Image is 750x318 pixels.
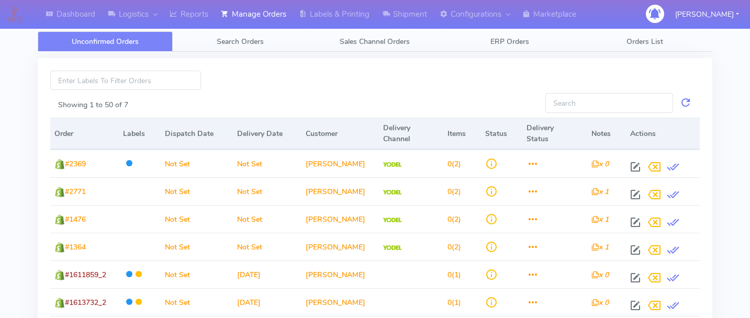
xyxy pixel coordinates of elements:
[65,270,106,280] span: #1611859_2
[591,270,609,280] i: x 0
[233,177,301,205] td: Not Set
[490,37,529,47] span: ERP Orders
[161,205,233,233] td: Not Set
[301,177,379,205] td: [PERSON_NAME]
[301,233,379,260] td: [PERSON_NAME]
[161,177,233,205] td: Not Set
[65,187,86,197] span: #2771
[50,71,201,90] input: Enter Labels To Filter Orders
[233,205,301,233] td: Not Set
[38,31,712,52] ul: Tabs
[447,159,452,169] span: 0
[626,118,700,150] th: Actions
[233,288,301,316] td: [DATE]
[161,150,233,177] td: Not Set
[447,187,461,197] span: (2)
[161,260,233,288] td: Not Set
[447,159,461,169] span: (2)
[301,288,379,316] td: [PERSON_NAME]
[161,288,233,316] td: Not Set
[383,245,401,251] img: Yodel
[161,118,233,150] th: Dispatch Date
[447,298,461,308] span: (1)
[447,187,452,197] span: 0
[301,118,379,150] th: Customer
[522,118,587,150] th: Delivery Status
[65,214,86,224] span: #1476
[447,242,452,252] span: 0
[447,270,452,280] span: 0
[383,218,401,223] img: Yodel
[233,118,301,150] th: Delivery Date
[591,187,609,197] i: x 1
[72,37,139,47] span: Unconfirmed Orders
[301,260,379,288] td: [PERSON_NAME]
[383,162,401,167] img: Yodel
[301,150,379,177] td: [PERSON_NAME]
[626,37,663,47] span: Orders List
[301,205,379,233] td: [PERSON_NAME]
[591,159,609,169] i: x 0
[447,214,452,224] span: 0
[591,214,609,224] i: x 1
[481,118,523,150] th: Status
[443,118,481,150] th: Items
[591,242,609,252] i: x 1
[340,37,410,47] span: Sales Channel Orders
[667,4,747,25] button: [PERSON_NAME]
[233,260,301,288] td: [DATE]
[233,233,301,260] td: Not Set
[119,118,161,150] th: Labels
[233,150,301,177] td: Not Set
[447,214,461,224] span: (2)
[50,118,119,150] th: Order
[447,242,461,252] span: (2)
[587,118,626,150] th: Notes
[591,298,609,308] i: x 0
[447,270,461,280] span: (1)
[65,298,106,308] span: #1613732_2
[545,93,673,112] input: Search
[65,242,86,252] span: #1364
[58,99,128,110] label: Showing 1 to 50 of 7
[383,190,401,195] img: Yodel
[447,298,452,308] span: 0
[379,118,443,150] th: Delivery Channel
[217,37,264,47] span: Search Orders
[65,159,86,169] span: #2369
[161,233,233,260] td: Not Set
